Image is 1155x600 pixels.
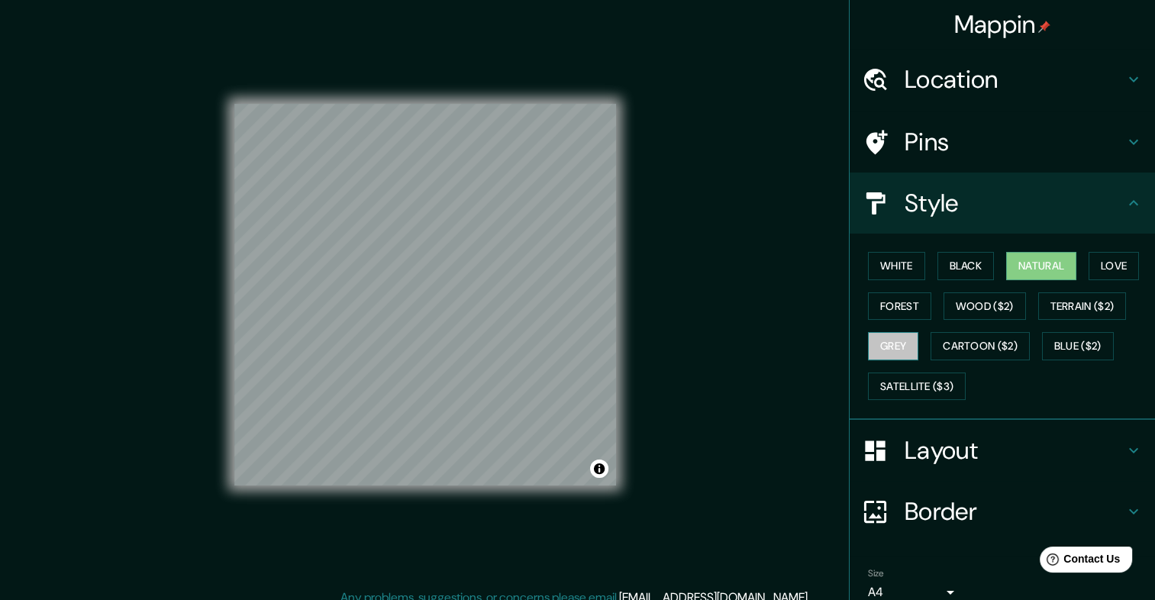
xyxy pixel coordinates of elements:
h4: Style [905,188,1124,218]
label: Size [868,567,884,580]
img: pin-icon.png [1038,21,1050,33]
button: Wood ($2) [944,292,1026,321]
iframe: Help widget launcher [1019,540,1138,583]
button: Grey [868,332,918,360]
div: Border [850,481,1155,542]
div: Pins [850,111,1155,173]
button: Natural [1006,252,1076,280]
div: Location [850,49,1155,110]
h4: Border [905,496,1124,527]
button: Blue ($2) [1042,332,1114,360]
button: Love [1089,252,1139,280]
button: White [868,252,925,280]
button: Satellite ($3) [868,373,966,401]
button: Black [937,252,995,280]
h4: Layout [905,435,1124,466]
h4: Pins [905,127,1124,157]
button: Cartoon ($2) [931,332,1030,360]
canvas: Map [234,104,616,485]
button: Forest [868,292,931,321]
div: Layout [850,420,1155,481]
h4: Mappin [954,9,1051,40]
button: Terrain ($2) [1038,292,1127,321]
h4: Location [905,64,1124,95]
div: Style [850,173,1155,234]
button: Toggle attribution [590,460,608,478]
